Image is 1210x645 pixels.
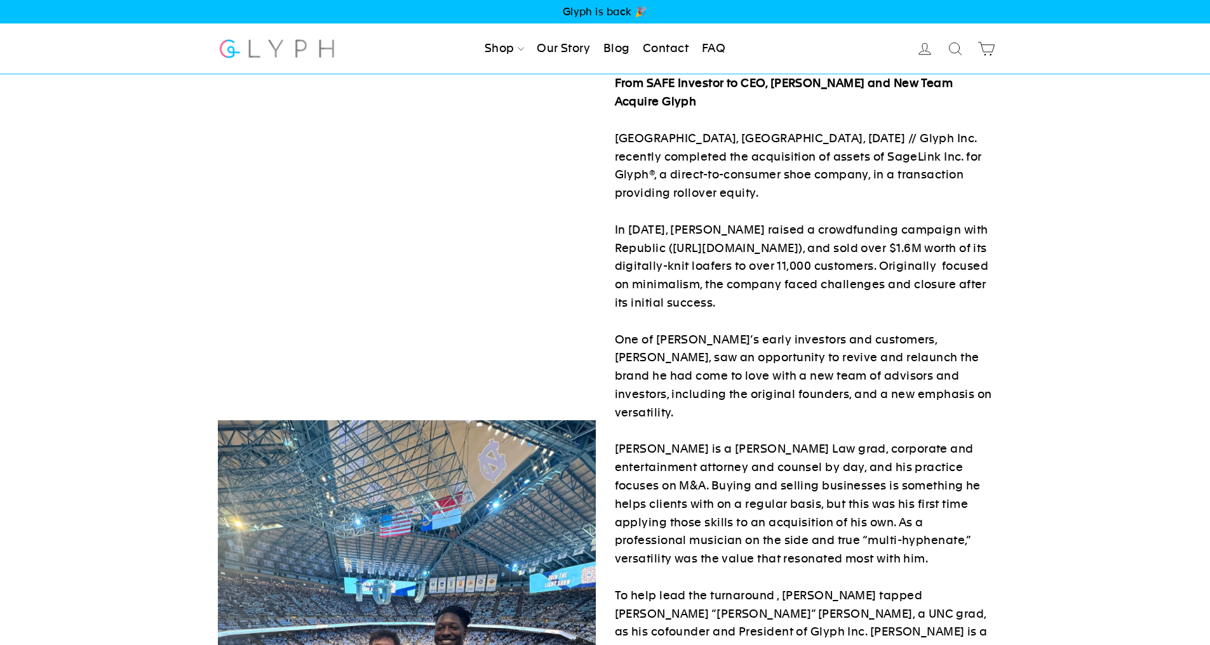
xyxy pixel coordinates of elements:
a: FAQ [697,35,730,63]
a: Blog [598,35,635,63]
a: Shop [480,35,529,63]
strong: From SAFE Investor to CEO, [PERSON_NAME] and New Team Acquire Glyph [615,76,953,108]
a: Contact [638,35,694,63]
a: Our Story [532,35,595,63]
img: Glyph [218,32,337,65]
ul: Primary [480,35,730,63]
